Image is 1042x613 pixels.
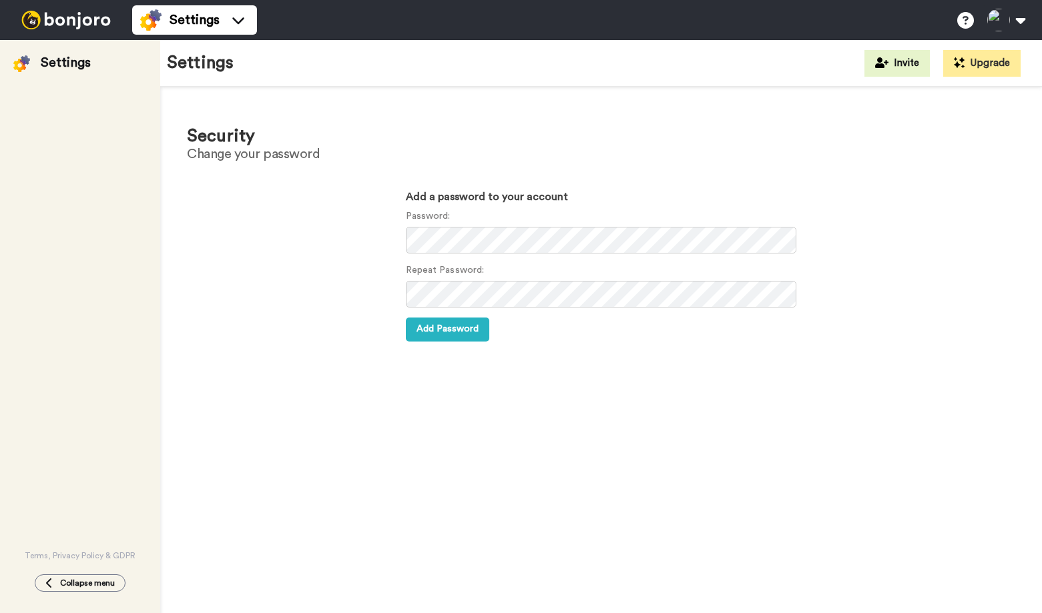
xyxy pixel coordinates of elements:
button: Invite [864,50,930,77]
label: Password: [406,209,451,223]
div: Settings [41,53,91,72]
img: bj-logo-header-white.svg [16,11,116,29]
img: settings-colored.svg [13,55,30,72]
button: Collapse menu [35,574,125,592]
h2: Change your password [187,147,1015,161]
span: Add Password [417,324,479,334]
label: Repeat Password: [406,263,484,277]
h1: Security [187,127,1015,146]
span: Settings [170,11,220,29]
span: Collapse menu [60,578,115,588]
button: Add Password [406,318,489,342]
img: settings-colored.svg [140,9,162,31]
h3: Add a password to your account [406,191,797,203]
button: Upgrade [943,50,1021,77]
h1: Settings [167,53,234,73]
